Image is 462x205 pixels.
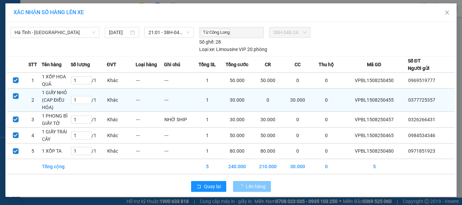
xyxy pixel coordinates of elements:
[222,127,253,143] td: 50.000
[252,127,283,143] td: 50.000
[164,111,193,127] td: NHỜ SHIP
[193,127,222,143] td: 1
[222,88,253,111] td: 30.000
[15,27,95,37] span: Hà Tĩnh - Hà Nội
[312,127,341,143] td: 0
[28,61,37,68] span: STT
[246,183,265,190] span: Lên hàng
[199,38,221,46] div: 28
[107,61,116,68] span: ĐVT
[197,184,201,189] span: rollback
[312,88,341,111] td: 0
[42,143,71,159] td: 1 XỐP TA
[341,88,408,111] td: VPBL1508250455
[199,61,216,68] span: Tổng SL
[252,143,283,159] td: 80.000
[71,61,90,68] span: Số lượng
[341,127,408,143] td: VPBL1508250465
[283,127,312,143] td: 0
[24,143,42,159] td: 5
[408,133,435,138] span: 0984534346
[136,72,164,88] td: ---
[71,88,107,111] td: / 1
[136,143,164,159] td: ---
[341,111,408,127] td: VPBL1508250457
[444,10,450,15] span: close
[24,127,42,143] td: 4
[408,57,430,72] div: Số ĐT Người gửi
[14,9,84,16] span: XÁC NHẬN SỐ HÀNG LÊN XE
[201,29,231,36] span: Từ Công Long
[136,88,164,111] td: ---
[283,72,312,88] td: 0
[42,159,71,174] td: Tổng cộng
[71,111,107,127] td: / 1
[8,8,42,42] img: logo.jpg
[191,181,226,192] button: rollbackQuay lại
[71,127,107,143] td: / 1
[71,143,107,159] td: / 1
[24,111,42,127] td: 3
[341,159,408,174] td: 5
[226,61,248,68] span: Tổng cước
[164,72,193,88] td: ---
[109,29,129,36] input: 15/08/2025
[107,72,136,88] td: Khác
[71,72,107,88] td: / 1
[136,127,164,143] td: ---
[193,143,222,159] td: 1
[222,159,253,174] td: 240.000
[312,143,341,159] td: 0
[24,72,42,88] td: 1
[238,184,246,189] span: loading
[107,88,136,111] td: Khác
[408,78,435,83] span: 0969519777
[283,88,312,111] td: 30.000
[408,97,435,103] span: 0377725357
[199,46,215,53] span: Loại xe:
[199,46,267,53] div: Limousine VIP 20 phòng
[107,111,136,127] td: Khác
[136,111,164,127] td: ---
[193,159,222,174] td: 5
[252,72,283,88] td: 50.000
[312,159,341,174] td: 0
[273,27,306,37] span: 38H-048.24
[164,61,180,68] span: Ghi chú
[408,117,435,122] span: 0326266431
[42,72,71,88] td: 1 XỐP HOA QUẢ
[193,111,222,127] td: 1
[222,111,253,127] td: 30.000
[42,61,62,68] span: Tên hàng
[341,72,408,88] td: VPBL1508250450
[265,61,271,68] span: CR
[107,143,136,159] td: Khác
[164,143,193,159] td: ---
[283,143,312,159] td: 0
[63,17,283,25] li: Cổ Đạm, xã [GEOGRAPHIC_DATA], [GEOGRAPHIC_DATA]
[252,88,283,111] td: 0
[193,72,222,88] td: 1
[408,148,435,154] span: 0971851923
[222,72,253,88] td: 50.000
[42,88,71,111] td: 1 GIẤY NHỎ (CAP ĐIỀU HÓA)
[42,127,71,143] td: 1 GIẤY TRÁI CÂY
[252,159,283,174] td: 210.000
[136,61,157,68] span: Loại hàng
[193,88,222,111] td: 1
[312,111,341,127] td: 0
[42,111,71,127] td: 1 PHONG BÌ GIẤY TỜ
[164,88,193,111] td: ---
[341,143,408,159] td: VPBL1508250480
[295,61,301,68] span: CC
[63,25,283,33] li: Hotline: 1900252555
[233,181,271,192] button: Lên hàng
[8,49,101,72] b: GỬI : VP [GEOGRAPHIC_DATA]
[164,127,193,143] td: ---
[319,61,334,68] span: Thu hộ
[199,38,214,46] span: Số ghế:
[148,27,190,37] span: 21:01 - 38H-048.24
[283,159,312,174] td: 30.000
[24,88,42,111] td: 2
[204,183,221,190] span: Quay lại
